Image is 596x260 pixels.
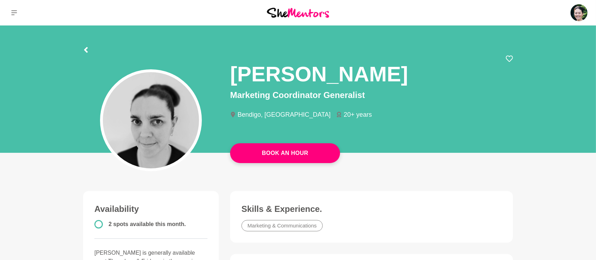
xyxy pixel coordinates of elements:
p: Marketing Coordinator Generalist [230,89,513,102]
li: Bendigo, [GEOGRAPHIC_DATA] [230,111,336,118]
h3: Skills & Experience. [241,204,502,214]
img: Roselynn Unson [571,4,588,21]
h3: Availability [94,204,208,214]
a: Book An Hour [230,143,340,163]
li: 20+ years [336,111,378,118]
span: 2 spots available this month. [109,221,186,227]
h1: [PERSON_NAME] [230,61,408,87]
img: She Mentors Logo [267,8,329,17]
